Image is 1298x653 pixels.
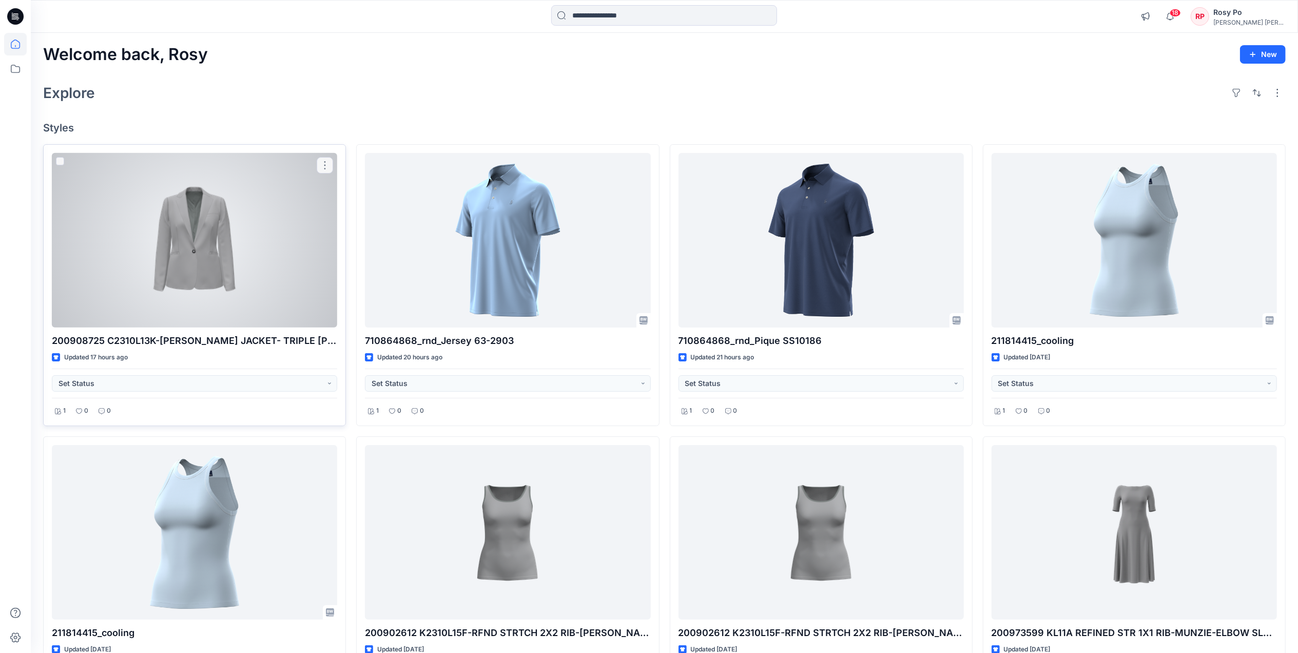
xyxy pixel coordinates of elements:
[43,45,208,64] h2: Welcome back, Rosy
[84,406,88,416] p: 0
[679,153,964,328] a: 710864868_rnd_Pique SS10186
[43,85,95,101] h2: Explore
[733,406,738,416] p: 0
[679,626,964,640] p: 200902612 K2310L15F-RFND STRTCH 2X2 RIB-[PERSON_NAME]-SLEEVELESS-TANK
[64,352,128,363] p: Updated 17 hours ago
[52,445,337,620] a: 211814415_cooling
[1191,7,1209,26] div: RP
[420,406,424,416] p: 0
[1004,352,1051,363] p: Updated [DATE]
[711,406,715,416] p: 0
[52,334,337,348] p: 200908725 C2310L13K-[PERSON_NAME] JACKET- TRIPLE [PERSON_NAME]
[1003,406,1005,416] p: 1
[107,406,111,416] p: 0
[1240,45,1286,64] button: New
[365,626,650,640] p: 200902612 K2310L15F-RFND STRTCH 2X2 RIB-[PERSON_NAME]-SLEEVELESS-TANK
[1024,406,1028,416] p: 0
[365,445,650,620] a: 200902612 K2310L15F-RFND STRTCH 2X2 RIB-KELLY-SLEEVELESS-TANK
[52,153,337,328] a: 200908725 C2310L13K-ANGONA JACKET- TRIPLE GEORGETTE
[52,626,337,640] p: 211814415_cooling
[679,445,964,620] a: 200902612 K2310L15F-RFND STRTCH 2X2 RIB-KELLY-SLEEVELESS-TANK
[1170,9,1181,17] span: 18
[365,334,650,348] p: 710864868_rnd_Jersey 63-2903
[992,334,1277,348] p: 211814415_cooling
[992,626,1277,640] p: 200973599 KL11A REFINED STR 1X1 RIB-MUNZIE-ELBOW SLEEVE-DAY DRESS-M
[377,352,442,363] p: Updated 20 hours ago
[397,406,401,416] p: 0
[1213,6,1285,18] div: Rosy Po
[992,445,1277,620] a: 200973599 KL11A REFINED STR 1X1 RIB-MUNZIE-ELBOW SLEEVE-DAY DRESS-M
[365,153,650,328] a: 710864868_rnd_Jersey 63-2903
[1213,18,1285,26] div: [PERSON_NAME] [PERSON_NAME]
[43,122,1286,134] h4: Styles
[679,334,964,348] p: 710864868_rnd_Pique SS10186
[1047,406,1051,416] p: 0
[376,406,379,416] p: 1
[992,153,1277,328] a: 211814415_cooling
[63,406,66,416] p: 1
[691,352,754,363] p: Updated 21 hours ago
[690,406,692,416] p: 1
